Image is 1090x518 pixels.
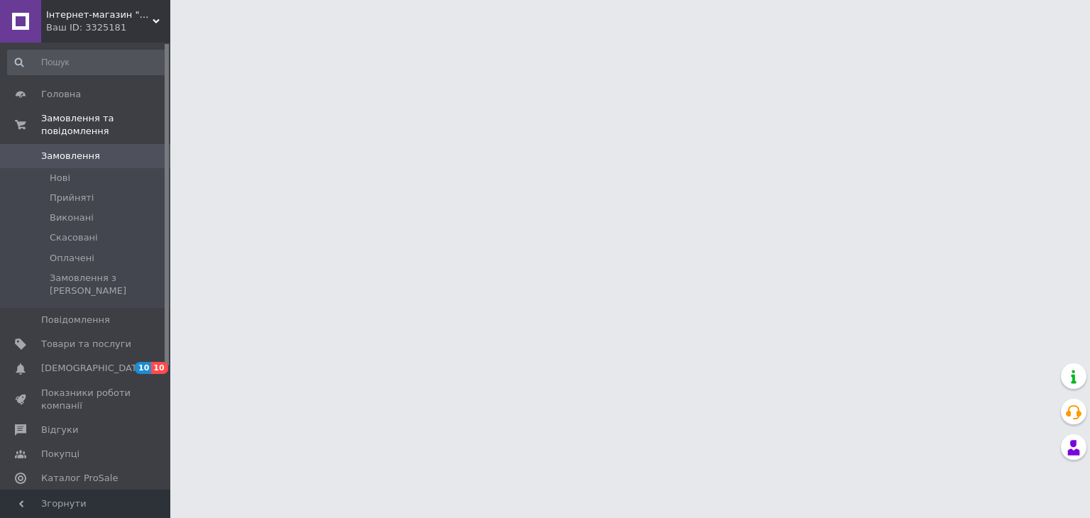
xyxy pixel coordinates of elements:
span: Прийняті [50,192,94,204]
span: Оплачені [50,252,94,265]
span: Показники роботи компанії [41,387,131,412]
span: Замовлення [41,150,100,162]
span: Повідомлення [41,314,110,326]
input: Пошук [7,50,167,75]
span: 10 [135,362,151,374]
span: Нові [50,172,70,184]
span: Замовлення та повідомлення [41,112,170,138]
span: Покупці [41,448,79,461]
span: Інтернет-магазин "SBTR" [46,9,153,21]
div: Ваш ID: 3325181 [46,21,170,34]
span: [DEMOGRAPHIC_DATA] [41,362,146,375]
span: Головна [41,88,81,101]
span: Замовлення з [PERSON_NAME] [50,272,166,297]
span: Товари та послуги [41,338,131,351]
span: 10 [151,362,167,374]
span: Каталог ProSale [41,472,118,485]
span: Скасовані [50,231,98,244]
span: Відгуки [41,424,78,436]
span: Виконані [50,211,94,224]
